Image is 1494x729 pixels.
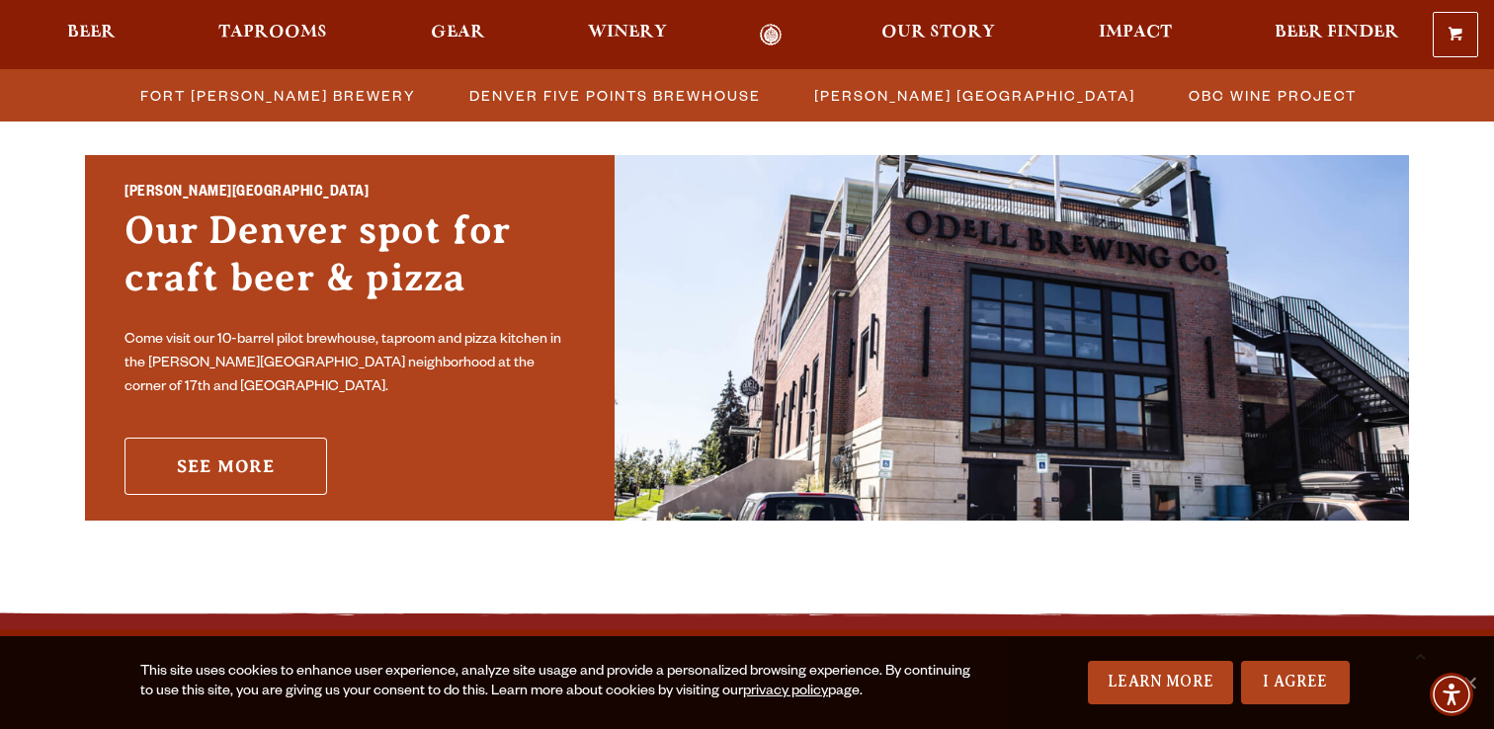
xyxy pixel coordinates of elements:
a: [PERSON_NAME] [GEOGRAPHIC_DATA] [802,81,1145,110]
a: Odell Home [733,24,807,46]
a: Beer Finder [1262,24,1412,46]
span: OBC Wine Project [1189,81,1357,110]
div: This site uses cookies to enhance user experience, analyze site usage and provide a personalized ... [140,663,977,702]
a: See More [124,438,327,495]
h3: Our Denver spot for craft beer & pizza [124,206,575,321]
span: Beer [67,25,116,40]
a: Impact [1086,24,1185,46]
a: Fort [PERSON_NAME] Brewery [128,81,426,110]
span: Impact [1099,25,1172,40]
span: Beer Finder [1275,25,1399,40]
span: Fort [PERSON_NAME] Brewery [140,81,416,110]
h2: [PERSON_NAME][GEOGRAPHIC_DATA] [124,181,575,206]
span: Denver Five Points Brewhouse [469,81,761,110]
a: privacy policy [743,685,828,700]
a: Scroll to top [1395,630,1445,680]
a: Taprooms [206,24,340,46]
span: Our Story [881,25,995,40]
a: OBC Wine Project [1177,81,1367,110]
span: Winery [588,25,667,40]
img: Sloan’s Lake Brewhouse' [615,155,1409,521]
p: Come visit our 10-barrel pilot brewhouse, taproom and pizza kitchen in the [PERSON_NAME][GEOGRAPH... [124,329,575,400]
a: Gear [418,24,498,46]
a: Denver Five Points Brewhouse [457,81,771,110]
span: Taprooms [218,25,327,40]
a: Winery [575,24,680,46]
span: Gear [431,25,485,40]
a: Beer [54,24,128,46]
a: Learn More [1088,661,1233,704]
a: I Agree [1241,661,1350,704]
a: Our Story [869,24,1008,46]
div: Accessibility Menu [1430,673,1473,716]
span: [PERSON_NAME] [GEOGRAPHIC_DATA] [814,81,1135,110]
